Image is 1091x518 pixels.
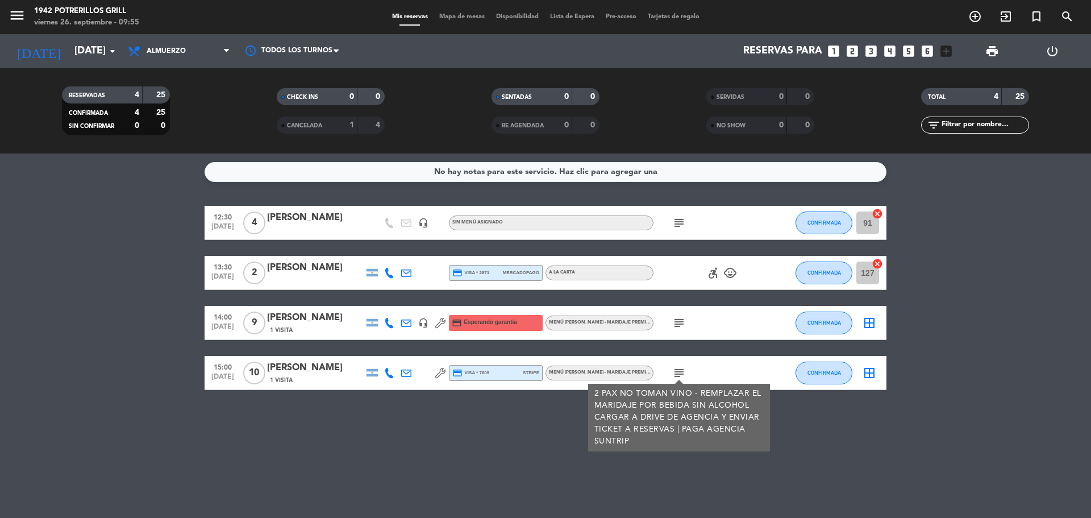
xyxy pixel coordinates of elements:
[807,370,841,376] span: CONFIRMADA
[135,109,139,117] strong: 4
[243,362,265,384] span: 10
[147,47,186,55] span: Almuerzo
[985,44,999,58] span: print
[796,212,852,234] button: CONFIRMADA
[549,320,681,325] span: Menú [PERSON_NAME] - Maridaje Premium
[590,121,597,129] strong: 0
[135,91,139,99] strong: 4
[287,94,318,100] span: CHECK INS
[9,7,26,24] i: menu
[490,14,544,20] span: Disponibilidad
[452,318,462,328] i: credit_card
[503,269,539,276] span: mercadopago
[864,44,878,59] i: looks_3
[156,109,168,117] strong: 25
[502,94,532,100] span: SENTADAS
[901,44,916,59] i: looks_5
[209,360,237,373] span: 15:00
[999,10,1013,23] i: exit_to_app
[863,366,876,380] i: border_all
[209,273,237,286] span: [DATE]
[672,366,686,380] i: subject
[807,270,841,276] span: CONFIRMADA
[564,121,569,129] strong: 0
[723,266,737,280] i: child_care
[376,121,382,129] strong: 4
[717,94,744,100] span: SERVIDAS
[135,122,139,130] strong: 0
[1022,34,1082,68] div: LOG OUT
[807,219,841,226] span: CONFIRMADA
[34,6,139,17] div: 1942 Potrerillos Grill
[502,123,544,129] span: RE AGENDADA
[796,312,852,334] button: CONFIRMADA
[209,260,237,273] span: 13:30
[386,14,434,20] span: Mis reservas
[243,212,265,234] span: 4
[464,318,517,327] span: Esperando garantía
[349,121,354,129] strong: 1
[349,93,354,101] strong: 0
[156,91,168,99] strong: 25
[779,121,784,129] strong: 0
[1030,10,1043,23] i: turned_in_not
[796,362,852,384] button: CONFIRMADA
[243,312,265,334] span: 9
[1060,10,1074,23] i: search
[928,94,946,100] span: TOTAL
[267,360,364,375] div: [PERSON_NAME]
[642,14,705,20] span: Tarjetas de regalo
[920,44,935,59] i: looks_6
[826,44,841,59] i: looks_one
[743,45,822,57] span: Reservas para
[549,270,575,275] span: A LA CARTA
[452,220,503,225] span: Sin menú asignado
[590,93,597,101] strong: 0
[805,93,812,101] strong: 0
[927,118,940,132] i: filter_list
[418,218,428,228] i: headset_mic
[267,310,364,325] div: [PERSON_NAME]
[267,210,364,225] div: [PERSON_NAME]
[805,121,812,129] strong: 0
[434,165,657,179] div: No hay notas para este servicio. Haz clic para agregar una
[845,44,860,59] i: looks_two
[243,262,265,284] span: 2
[209,323,237,336] span: [DATE]
[882,44,897,59] i: looks_4
[872,208,883,219] i: cancel
[161,122,168,130] strong: 0
[940,119,1028,131] input: Filtrar por nombre...
[863,316,876,330] i: border_all
[209,310,237,323] span: 14:00
[1015,93,1027,101] strong: 25
[1046,44,1059,58] i: power_settings_new
[717,123,746,129] span: NO SHOW
[939,44,953,59] i: add_box
[452,268,489,278] span: visa * 2871
[796,262,852,284] button: CONFIRMADA
[9,7,26,28] button: menu
[968,10,982,23] i: add_circle_outline
[287,123,322,129] span: CANCELADA
[452,268,463,278] i: credit_card
[672,216,686,230] i: subject
[600,14,642,20] span: Pre-acceso
[209,223,237,236] span: [DATE]
[594,388,764,447] div: 2 PAX NO TOMAN VINO - REMPLAZAR EL MARIDAJE POR BEBIDA SIN ALCOHOL CARGAR A DRIVE DE AGENCIA Y EN...
[209,210,237,223] span: 12:30
[106,44,119,58] i: arrow_drop_down
[209,373,237,386] span: [DATE]
[69,123,114,129] span: SIN CONFIRMAR
[418,318,428,328] i: headset_mic
[544,14,600,20] span: Lista de Espera
[267,260,364,275] div: [PERSON_NAME]
[779,93,784,101] strong: 0
[549,370,681,375] span: Menú [PERSON_NAME] - Maridaje Premium
[523,369,539,376] span: stripe
[452,368,489,378] span: visa * 7609
[434,14,490,20] span: Mapa de mesas
[34,17,139,28] div: viernes 26. septiembre - 09:55
[994,93,998,101] strong: 4
[564,93,569,101] strong: 0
